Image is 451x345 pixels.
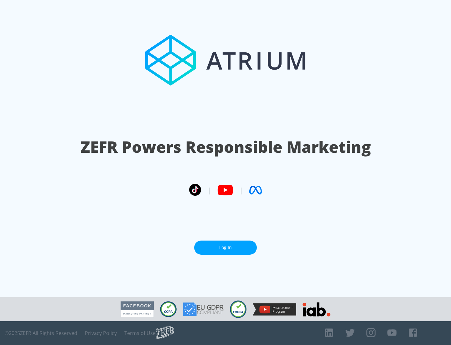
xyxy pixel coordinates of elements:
span: © 2025 ZEFR All Rights Reserved [5,330,77,336]
img: CCPA Compliant [160,301,177,317]
img: YouTube Measurement Program [253,303,296,316]
img: COPPA Compliant [230,300,246,318]
span: | [207,185,211,195]
img: IAB [303,302,330,316]
a: Log In [194,241,257,255]
h1: ZEFR Powers Responsible Marketing [80,136,371,158]
img: Facebook Marketing Partner [121,301,154,317]
span: | [239,185,243,195]
img: GDPR Compliant [183,302,224,316]
a: Privacy Policy [85,330,117,336]
a: Terms of Use [124,330,156,336]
